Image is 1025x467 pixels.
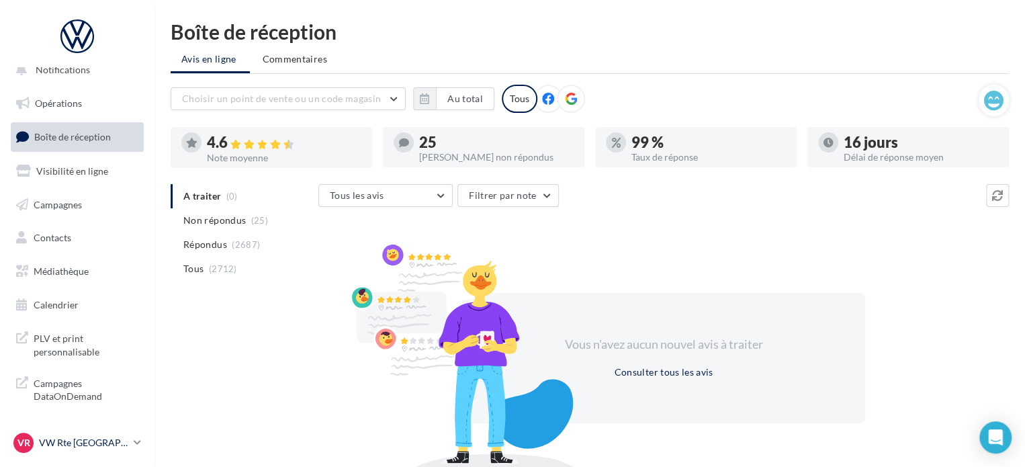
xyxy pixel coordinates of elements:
span: Tous les avis [330,189,384,201]
span: Répondus [183,238,227,251]
a: VR VW Rte [GEOGRAPHIC_DATA] [11,430,144,456]
div: 4.6 [207,135,361,151]
span: Tous [183,262,204,275]
div: Boîte de réception [171,22,1009,42]
div: 16 jours [844,135,998,150]
span: Choisir un point de vente ou un code magasin [182,93,381,104]
button: Tous les avis [318,184,453,207]
button: Filtrer par note [457,184,559,207]
div: Délai de réponse moyen [844,153,998,162]
button: Consulter tous les avis [609,364,718,380]
span: PLV et print personnalisable [34,329,138,358]
span: (2687) [232,239,260,250]
div: Vous n'avez aucun nouvel avis à traiter [548,336,779,353]
span: (2712) [209,263,237,274]
span: (25) [251,215,268,226]
span: Commentaires [263,52,327,66]
span: Non répondus [183,214,246,227]
span: VR [17,436,30,450]
a: Boîte de réception [8,122,146,151]
div: Tous [502,85,537,113]
a: Contacts [8,224,146,252]
a: Opérations [8,89,146,118]
span: Calendrier [34,299,79,310]
div: Open Intercom Messenger [979,421,1012,454]
button: Notifications [8,56,141,84]
span: Campagnes DataOnDemand [34,374,138,403]
a: Médiathèque [8,257,146,286]
button: Au total [413,87,494,110]
a: Campagnes [8,191,146,219]
a: Campagnes DataOnDemand [8,369,146,409]
a: PLV et print personnalisable [8,324,146,364]
div: Note moyenne [207,153,361,163]
span: Médiathèque [34,265,89,277]
span: Boîte de réception [34,131,111,142]
div: 25 [419,135,574,150]
a: Visibilité en ligne [8,157,146,185]
div: 99 % [631,135,786,150]
span: Contacts [34,232,71,243]
span: Campagnes [34,198,82,210]
p: VW Rte [GEOGRAPHIC_DATA] [39,436,128,450]
span: Visibilité en ligne [36,165,108,177]
span: Notifications [36,64,90,75]
button: Choisir un point de vente ou un code magasin [171,87,406,110]
span: Opérations [35,97,82,109]
div: Taux de réponse [631,153,786,162]
div: [PERSON_NAME] non répondus [419,153,574,162]
a: Calendrier [8,291,146,319]
button: Au total [436,87,494,110]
